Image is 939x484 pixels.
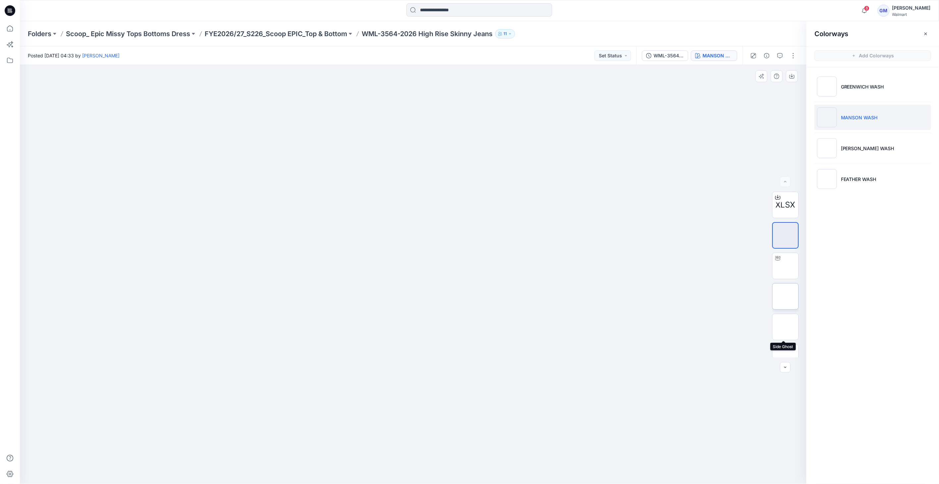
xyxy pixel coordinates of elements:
[841,145,894,152] p: [PERSON_NAME] WASH
[703,52,733,59] div: MANSON WASH
[761,50,772,61] button: Details
[878,5,890,17] div: GM
[841,176,876,183] p: FEATHER WASH
[691,50,737,61] button: MANSON WASH
[28,52,120,59] span: Posted [DATE] 04:33 by
[495,29,515,38] button: 11
[205,29,347,38] a: FYE2026/27_S226_Scoop EPIC_Top & Bottom
[66,29,190,38] a: Scoop_ Epic Missy Tops Bottoms Dress
[642,50,688,61] button: WML-3564-2026 High Rise Skinny Jeans_Full Colorway
[841,114,878,121] p: MANSON WASH
[892,4,931,12] div: [PERSON_NAME]
[817,77,837,96] img: GREENWICH WASH
[82,53,120,58] a: [PERSON_NAME]
[864,6,869,11] span: 8
[892,12,931,17] div: Walmart
[503,30,507,37] p: 11
[653,52,684,59] div: WML-3564-2026 High Rise Skinny Jeans_Full Colorway
[814,30,849,38] h2: Colorways
[776,199,795,211] span: XLSX
[362,29,493,38] p: WML-3564-2026 High Rise Skinny Jeans
[28,29,51,38] a: Folders
[817,107,837,127] img: MANSON WASH
[817,169,837,189] img: FEATHER WASH
[817,138,837,158] img: CROSBY WASH
[841,83,884,90] p: GREENWICH WASH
